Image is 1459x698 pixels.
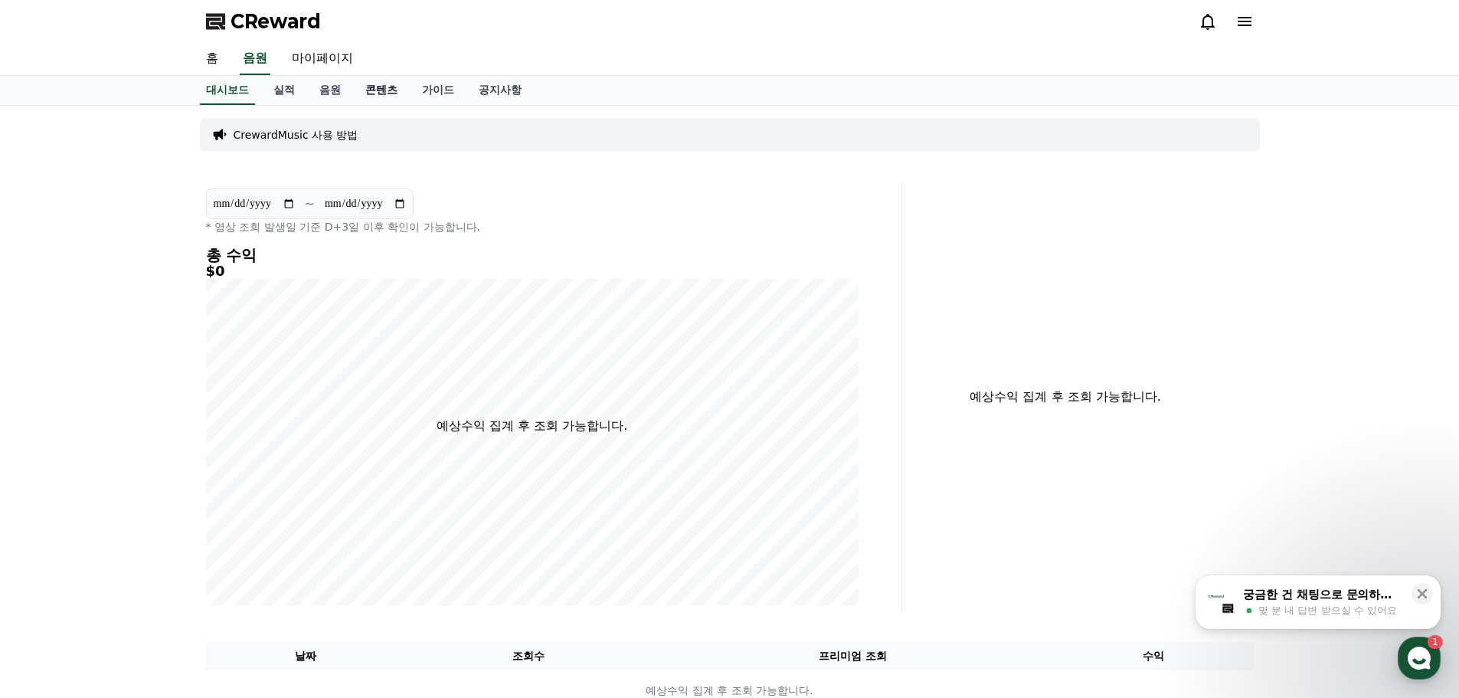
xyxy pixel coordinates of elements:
[914,388,1217,406] p: 예상수익 집계 후 조회 가능합니다.
[206,9,321,34] a: CReward
[155,485,161,497] span: 1
[307,76,353,105] a: 음원
[206,219,859,234] p: * 영상 조회 발생일 기준 D+3일 이후 확인이 가능합니다.
[405,642,651,670] th: 조회수
[305,195,315,213] p: ~
[261,76,307,105] a: 실적
[200,76,255,105] a: 대시보드
[206,247,859,264] h4: 총 수익
[194,43,231,75] a: 홈
[198,486,294,524] a: 설정
[652,642,1054,670] th: 프리미엄 조회
[48,509,57,521] span: 홈
[101,486,198,524] a: 1대화
[437,417,627,435] p: 예상수익 집계 후 조회 가능합니다.
[231,9,321,34] span: CReward
[140,510,159,522] span: 대화
[5,486,101,524] a: 홈
[466,76,534,105] a: 공지사항
[234,127,358,143] a: CrewardMusic 사용 방법
[410,76,466,105] a: 가이드
[1054,642,1254,670] th: 수익
[206,642,406,670] th: 날짜
[280,43,365,75] a: 마이페이지
[206,264,859,279] h5: $0
[353,76,410,105] a: 콘텐츠
[237,509,255,521] span: 설정
[240,43,270,75] a: 음원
